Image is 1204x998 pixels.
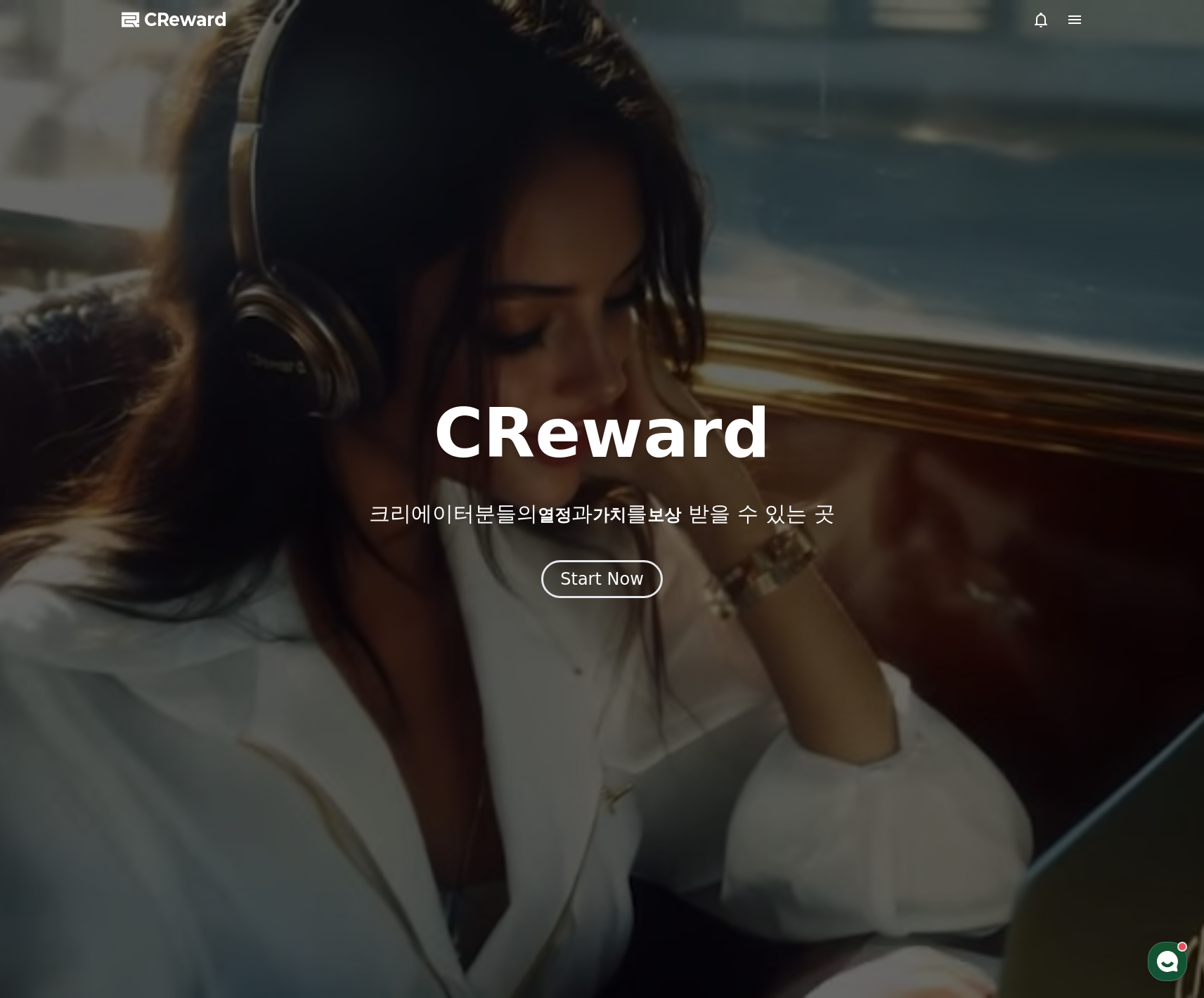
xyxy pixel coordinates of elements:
[593,505,626,525] span: 가치
[434,400,770,467] h1: CReward
[217,467,234,478] span: 설정
[181,446,270,481] a: 설정
[44,467,53,478] span: 홈
[541,574,663,588] a: Start Now
[369,501,834,526] p: 크리에이터분들의 과 를 받을 수 있는 곳
[647,505,681,525] span: 보상
[144,8,227,31] span: CReward
[4,446,93,481] a: 홈
[541,560,663,598] button: Start Now
[129,467,145,479] span: 대화
[560,568,644,590] div: Start Now
[122,8,227,31] a: CReward
[93,446,181,481] a: 대화
[538,505,571,525] span: 열정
